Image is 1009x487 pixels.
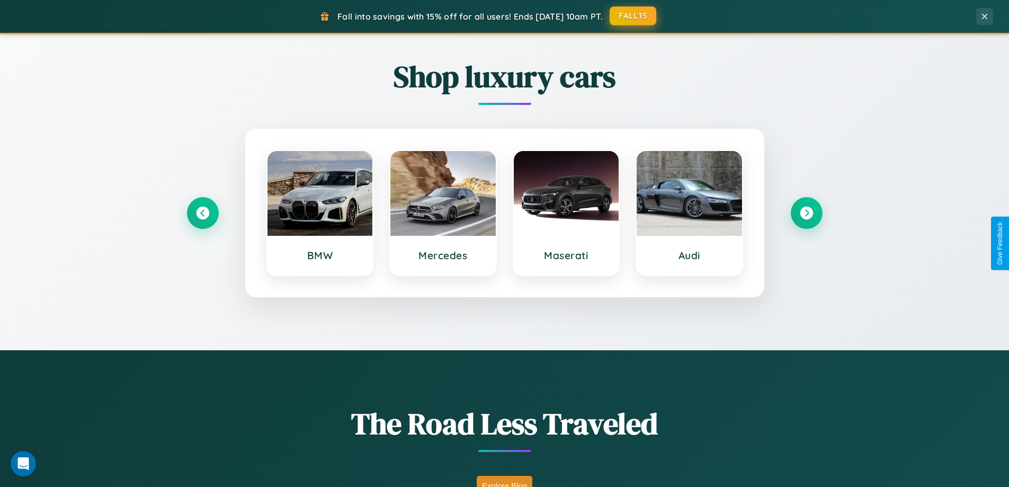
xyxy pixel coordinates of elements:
h3: BMW [278,249,362,262]
iframe: Intercom live chat [11,451,36,476]
h3: Maserati [524,249,609,262]
h3: Mercedes [401,249,485,262]
h2: Shop luxury cars [187,56,823,97]
div: Give Feedback [996,222,1004,265]
button: FALL15 [610,6,656,25]
h3: Audi [647,249,731,262]
span: Fall into savings with 15% off for all users! Ends [DATE] 10am PT. [337,11,603,22]
h1: The Road Less Traveled [187,403,823,444]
